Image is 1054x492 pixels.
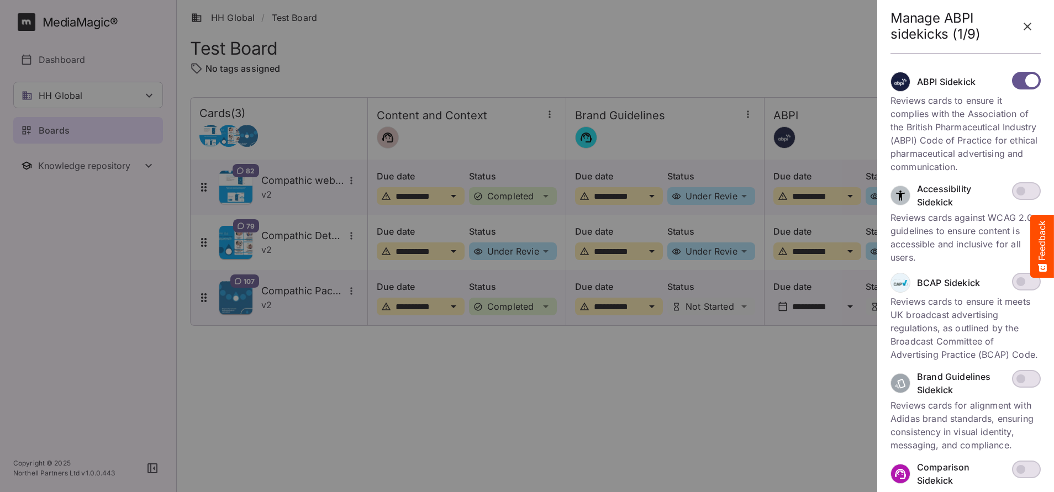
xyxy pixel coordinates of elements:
[917,182,1005,209] p: Accessibility Sidekick
[1030,215,1054,278] button: Feedback
[890,10,1014,43] h2: Manage ABPI sidekicks (1/9)
[890,399,1041,452] p: Reviews cards for alignment with Adidas brand standards, ensuring consistency in visual identity,...
[917,75,976,88] p: ABPI Sidekick
[917,461,1005,487] p: Comparison Sidekick
[917,276,980,289] p: BCAP Sidekick
[917,370,1005,396] p: Brand Guidelines Sidekick
[890,295,1041,361] p: Reviews cards to ensure it meets UK broadcast advertising regulations, as outlined by the Broadca...
[890,94,1041,173] p: Reviews cards to ensure it complies with the Association of the British Pharmaceutical Industry (...
[890,211,1041,264] p: Reviews cards against WCAG 2.0 guidelines to ensure content is accessible and inclusive for all u...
